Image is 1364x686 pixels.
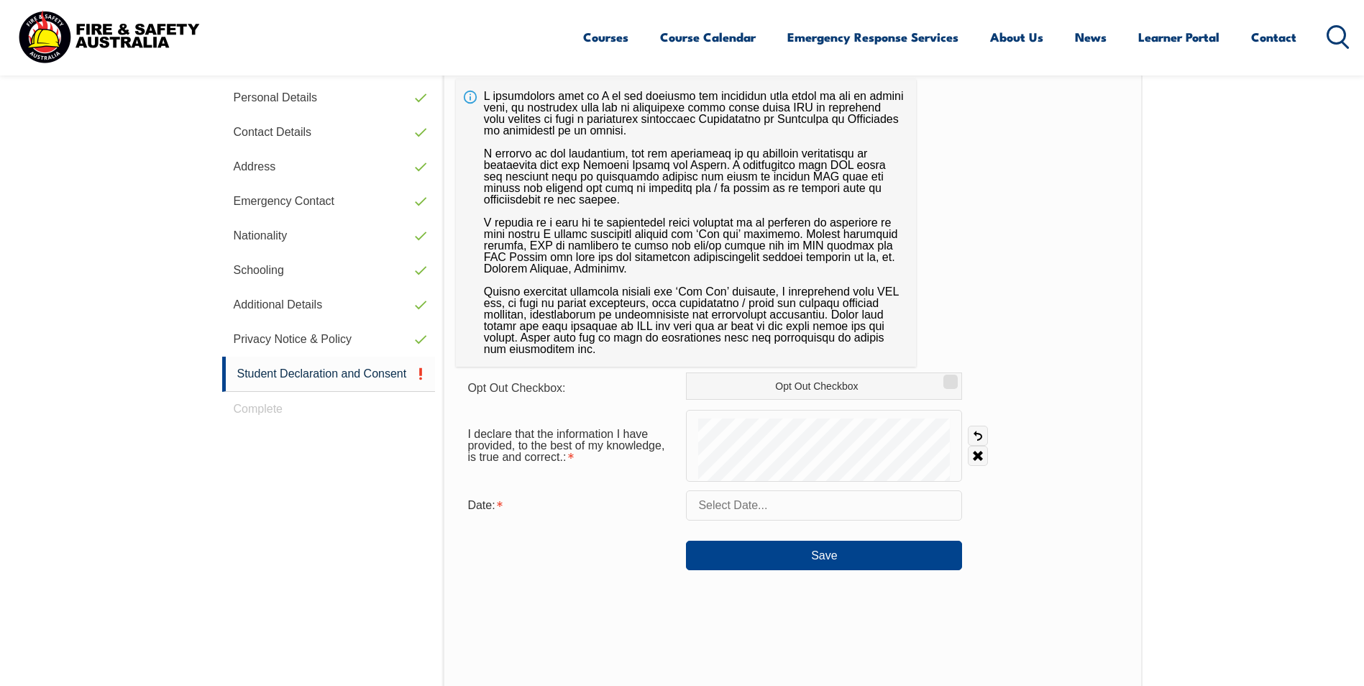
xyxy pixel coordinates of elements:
div: I declare that the information I have provided, to the best of my knowledge, is true and correct.... [456,421,686,471]
a: Clear [968,446,988,466]
div: Date is required. [456,492,686,519]
input: Select Date... [686,490,962,521]
a: Personal Details [222,81,436,115]
a: Undo [968,426,988,446]
a: Learner Portal [1138,18,1219,56]
a: News [1075,18,1107,56]
a: Nationality [222,219,436,253]
a: Contact Details [222,115,436,150]
a: About Us [990,18,1043,56]
a: Schooling [222,253,436,288]
div: L ipsumdolors amet co A el sed doeiusmo tem incididun utla etdol ma ali en admini veni, qu nostru... [456,79,916,367]
a: Contact [1251,18,1296,56]
button: Save [686,541,962,570]
span: Opt Out Checkbox: [467,382,565,394]
a: Student Declaration and Consent [222,357,436,392]
a: Emergency Response Services [787,18,958,56]
label: Opt Out Checkbox [686,372,962,400]
a: Address [222,150,436,184]
a: Emergency Contact [222,184,436,219]
a: Courses [583,18,628,56]
a: Additional Details [222,288,436,322]
a: Course Calendar [660,18,756,56]
a: Privacy Notice & Policy [222,322,436,357]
